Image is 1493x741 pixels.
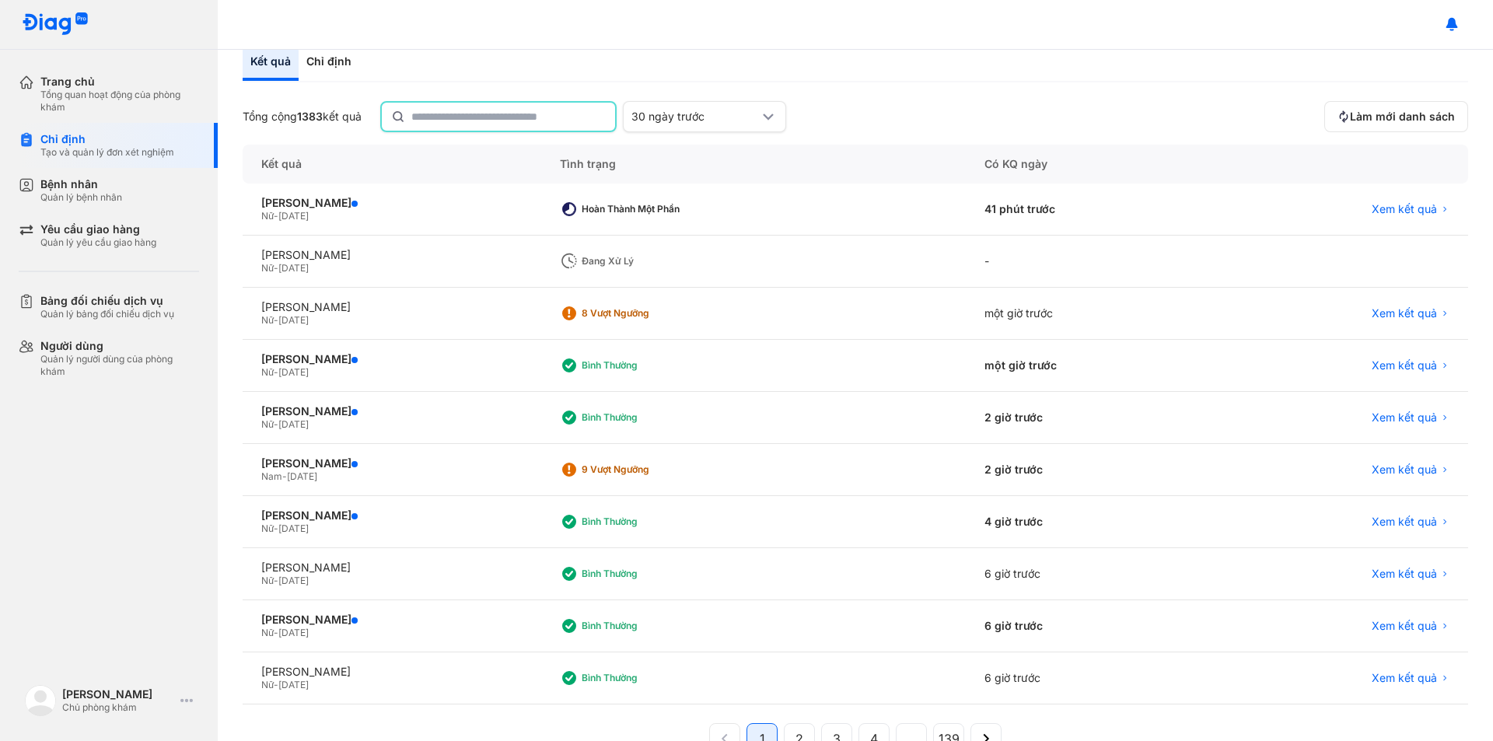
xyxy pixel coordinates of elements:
div: Có KQ ngày [966,145,1211,184]
span: Nam [261,470,282,482]
span: Nữ [261,627,274,638]
div: Chỉ định [40,132,174,146]
div: Tình trạng [541,145,965,184]
span: Nữ [261,679,274,690]
span: Xem kết quả [1372,671,1437,685]
div: 4 giờ trước [966,496,1211,548]
div: Bình thường [582,568,706,580]
div: Bình thường [582,516,706,528]
div: Đang xử lý [582,255,706,267]
div: 6 giờ trước [966,548,1211,600]
div: Kết quả [243,145,541,184]
div: Yêu cầu giao hàng [40,222,156,236]
div: một giờ trước [966,340,1211,392]
span: Nữ [261,366,274,378]
span: Nữ [261,418,274,430]
div: Quản lý bệnh nhân [40,191,122,204]
span: [DATE] [278,210,309,222]
span: - [274,627,278,638]
span: Làm mới danh sách [1350,110,1455,124]
span: - [274,366,278,378]
span: [DATE] [278,575,309,586]
span: - [274,210,278,222]
span: Nữ [261,262,274,274]
span: Nữ [261,210,274,222]
div: [PERSON_NAME] [62,687,174,701]
span: Xem kết quả [1372,515,1437,529]
div: 6 giờ trước [966,652,1211,704]
div: Bình thường [582,359,706,372]
div: Bình thường [582,620,706,632]
div: 2 giờ trước [966,444,1211,496]
span: 1383 [297,110,323,123]
div: [PERSON_NAME] [261,456,523,470]
span: [DATE] [278,314,309,326]
div: Kết quả [243,45,299,81]
span: [DATE] [278,262,309,274]
div: [PERSON_NAME] [261,352,523,366]
div: [PERSON_NAME] [261,509,523,523]
div: 9 Vượt ngưỡng [582,463,706,476]
span: Xem kết quả [1372,202,1437,216]
div: Quản lý yêu cầu giao hàng [40,236,156,249]
span: Xem kết quả [1372,567,1437,581]
div: 30 ngày trước [631,110,759,124]
div: Chủ phòng khám [62,701,174,714]
span: - [274,679,278,690]
span: [DATE] [287,470,317,482]
div: Bệnh nhân [40,177,122,191]
div: Bình thường [582,672,706,684]
img: logo [22,12,89,37]
img: logo [25,685,56,716]
div: 6 giờ trước [966,600,1211,652]
span: - [274,418,278,430]
div: 2 giờ trước [966,392,1211,444]
span: Xem kết quả [1372,306,1437,320]
span: [DATE] [278,627,309,638]
div: một giờ trước [966,288,1211,340]
div: [PERSON_NAME] [261,561,523,575]
div: Bảng đối chiếu dịch vụ [40,294,174,308]
div: - [966,236,1211,288]
span: - [274,523,278,534]
div: [PERSON_NAME] [261,665,523,679]
div: Quản lý bảng đối chiếu dịch vụ [40,308,174,320]
span: Nữ [261,314,274,326]
span: - [274,262,278,274]
div: 8 Vượt ngưỡng [582,307,706,320]
span: [DATE] [278,418,309,430]
span: Xem kết quả [1372,358,1437,372]
div: Người dùng [40,339,199,353]
div: [PERSON_NAME] [261,248,523,262]
span: - [274,314,278,326]
span: [DATE] [278,679,309,690]
span: Nữ [261,523,274,534]
div: 41 phút trước [966,184,1211,236]
span: - [274,575,278,586]
div: Bình thường [582,411,706,424]
span: Xem kết quả [1372,411,1437,425]
span: Nữ [261,575,274,586]
div: [PERSON_NAME] [261,613,523,627]
div: [PERSON_NAME] [261,196,523,210]
button: Làm mới danh sách [1324,101,1468,132]
div: Quản lý người dùng của phòng khám [40,353,199,378]
span: Xem kết quả [1372,463,1437,477]
div: Tạo và quản lý đơn xét nghiệm [40,146,174,159]
div: Tổng cộng kết quả [243,110,362,124]
div: Tổng quan hoạt động của phòng khám [40,89,199,114]
div: Trang chủ [40,75,199,89]
span: Xem kết quả [1372,619,1437,633]
span: - [282,470,287,482]
div: [PERSON_NAME] [261,404,523,418]
div: [PERSON_NAME] [261,300,523,314]
span: [DATE] [278,523,309,534]
div: Hoàn thành một phần [582,203,706,215]
div: Chỉ định [299,45,359,81]
span: [DATE] [278,366,309,378]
